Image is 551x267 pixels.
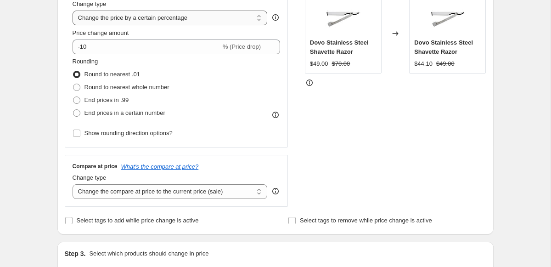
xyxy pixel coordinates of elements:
h2: Step 3. [65,249,86,258]
span: Select tags to remove while price change is active [300,217,432,224]
h3: Compare at price [73,163,118,170]
div: $49.00 [310,59,328,68]
span: End prices in .99 [84,97,129,103]
span: Change type [73,0,107,7]
button: What's the compare at price? [121,163,199,170]
span: Round to nearest whole number [84,84,169,91]
span: Dovo Stainless Steel Shavette Razor [414,39,473,55]
span: Dovo Stainless Steel Shavette Razor [310,39,369,55]
div: $44.10 [414,59,433,68]
span: % (Price drop) [223,43,261,50]
p: Select which products should change in price [89,249,208,258]
strike: $70.00 [332,59,350,68]
div: help [271,187,280,196]
span: End prices in a certain number [84,109,165,116]
span: Select tags to add while price change is active [77,217,199,224]
span: Rounding [73,58,98,65]
strike: $49.00 [436,59,455,68]
span: Price change amount [73,29,129,36]
span: Round to nearest .01 [84,71,140,78]
span: Change type [73,174,107,181]
div: help [271,13,280,22]
input: -15 [73,40,221,54]
span: Show rounding direction options? [84,130,173,136]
